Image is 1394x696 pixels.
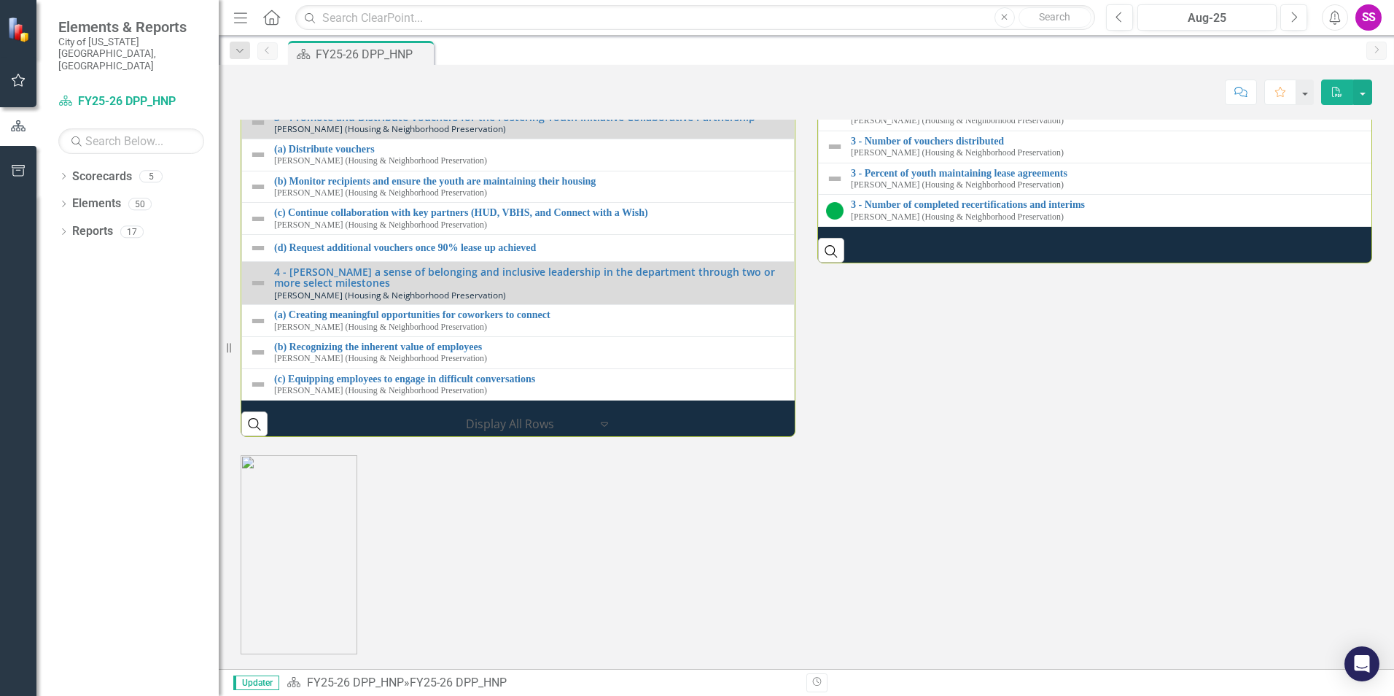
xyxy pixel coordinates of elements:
div: Open Intercom Messenger [1344,646,1379,681]
small: [PERSON_NAME] (Housing & Neighborhood Preservation) [274,124,506,134]
div: FY25-26 DPP_HNP [316,45,430,63]
a: (c) Equipping employees to engage in difficult conversations [274,374,787,384]
a: FY25-26 DPP_HNP [307,676,404,689]
small: [PERSON_NAME] (Housing & Neighborhood Preservation) [274,220,487,230]
span: Elements & Reports [58,18,204,36]
small: [PERSON_NAME] (Housing & Neighborhood Preservation) [851,116,1064,125]
a: 3 - Promote and Distribute Vouchers for the Fostering Youth Initiative Collaborative Partnership [274,112,787,123]
small: [PERSON_NAME] (Housing & Neighborhood Preservation) [274,322,487,332]
img: On Target [826,202,844,220]
td: Double-Click to Edit Right Click for Context Menu [242,368,795,401]
small: [PERSON_NAME] (Housing & Neighborhood Preservation) [851,212,1064,222]
img: Not Defined [249,146,267,163]
a: (b) Monitor recipients and ensure the youth are maintaining their housing [274,176,787,187]
a: 4 - [PERSON_NAME] a sense of belonging and inclusive leadership in the department through two or ... [274,266,787,289]
td: Double-Click to Edit Right Click for Context Menu [819,195,1390,227]
input: Search ClearPoint... [295,5,1095,31]
small: [PERSON_NAME] (Housing & Neighborhood Preservation) [274,386,487,395]
div: 50 [128,198,152,210]
small: [PERSON_NAME] (Housing & Neighborhood Preservation) [274,290,506,300]
a: Scorecards [72,169,132,185]
td: Double-Click to Edit Right Click for Context Menu [242,139,795,171]
td: Double-Click to Edit Right Click for Context Menu [819,131,1390,163]
img: Not Defined [249,376,267,393]
span: Search [1039,11,1070,23]
td: Double-Click to Edit Right Click for Context Menu [242,337,795,369]
a: 3 - Number of completed recertifications and interims [851,199,1382,210]
a: FY25-26 DPP_HNP [58,93,204,110]
button: Search [1019,7,1091,28]
small: [PERSON_NAME] (Housing & Neighborhood Preservation) [851,148,1064,158]
a: (a) Creating meaningful opportunities for coworkers to connect [274,309,787,320]
a: 3 - Percent of youth maintaining lease agreements [851,168,1382,179]
a: (c) Continue collaboration with key partners (HUD, VBHS, and Connect with a Wish) [274,207,787,218]
img: Not Defined [249,344,267,361]
button: SS [1355,4,1382,31]
button: Aug-25 [1137,4,1277,31]
a: Reports [72,223,113,240]
img: Not Defined [826,138,844,155]
small: [PERSON_NAME] (Housing & Neighborhood Preservation) [274,188,487,198]
a: (a) Distribute vouchers [274,144,787,155]
input: Search Below... [58,128,204,154]
small: City of [US_STATE][GEOGRAPHIC_DATA], [GEOGRAPHIC_DATA] [58,36,204,71]
td: Double-Click to Edit Right Click for Context Menu [242,305,795,337]
a: Elements [72,196,121,212]
a: (b) Recognizing the inherent value of employees [274,341,787,352]
img: Not Defined [826,170,844,187]
img: Not Defined [249,312,267,330]
div: 5 [139,170,163,182]
span: Updater [233,676,279,690]
div: Aug-25 [1142,9,1272,27]
small: [PERSON_NAME] (Housing & Neighborhood Preservation) [274,156,487,166]
td: Double-Click to Edit Right Click for Context Menu [242,203,795,235]
div: » [287,675,795,692]
td: Double-Click to Edit Right Click for Context Menu [242,107,795,139]
td: Double-Click to Edit Right Click for Context Menu [242,262,795,305]
img: Not Defined [249,114,267,131]
td: Double-Click to Edit Right Click for Context Menu [242,235,795,262]
img: ClearPoint Strategy [7,16,33,42]
img: Not Defined [249,210,267,228]
small: [PERSON_NAME] (Housing & Neighborhood Preservation) [274,354,487,363]
a: 3 - Number of vouchers distributed [851,136,1382,147]
a: (d) Request additional vouchers once 90% lease up achieved [274,242,787,253]
div: 17 [120,225,144,238]
img: Not Defined [249,239,267,257]
div: FY25-26 DPP_HNP [410,676,507,689]
small: [PERSON_NAME] (Housing & Neighborhood Preservation) [851,180,1064,190]
td: Double-Click to Edit Right Click for Context Menu [242,171,795,203]
img: Not Defined [249,178,267,196]
td: Double-Click to Edit Right Click for Context Menu [819,163,1390,195]
img: Not Defined [249,274,267,292]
